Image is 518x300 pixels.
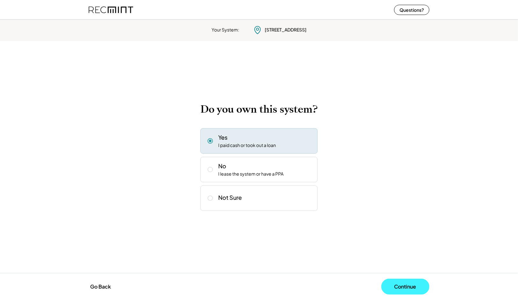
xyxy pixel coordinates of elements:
[381,279,429,295] button: Continue
[218,133,227,141] div: Yes
[89,280,113,294] button: Go Back
[218,171,284,177] div: I lease the system or have a PPA
[265,27,306,33] div: [STREET_ADDRESS]
[200,103,318,115] h2: Do you own this system?
[212,27,239,33] div: Your System:
[89,1,133,18] img: recmint-logotype%403x%20%281%29.jpeg
[218,162,226,170] div: No
[218,194,242,201] div: Not Sure
[394,5,429,15] button: Questions?
[218,142,276,149] div: I paid cash or took out a loan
